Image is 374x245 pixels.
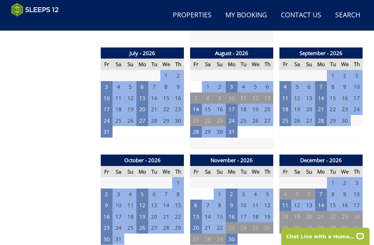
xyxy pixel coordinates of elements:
[291,93,303,104] td: 12
[339,211,351,222] td: 23
[339,177,351,189] td: 2
[238,93,249,104] td: 11
[136,115,148,126] td: 27
[303,222,315,234] td: 27
[148,166,160,177] th: Tu
[113,104,124,115] td: 18
[136,93,148,104] td: 13
[101,200,113,211] td: 9
[160,222,172,234] td: 28
[351,222,363,234] td: 31
[124,189,136,200] td: 4
[136,104,148,115] td: 20
[148,115,160,126] td: 28
[226,234,238,245] td: 30
[160,115,172,126] td: 29
[327,59,339,70] th: Tu
[202,126,214,138] td: 29
[351,166,363,177] th: Th
[315,189,327,200] td: 7
[261,59,273,70] th: Th
[136,222,148,234] td: 26
[160,189,172,200] td: 7
[202,104,214,115] td: 15
[160,93,172,104] td: 15
[124,59,136,70] th: Su
[339,222,351,234] td: 30
[172,104,184,115] td: 23
[148,81,160,93] td: 7
[279,81,291,93] td: 4
[226,93,238,104] td: 10
[148,93,160,104] td: 14
[351,177,363,189] td: 3
[160,81,172,93] td: 8
[250,104,261,115] td: 19
[291,81,303,93] td: 5
[113,200,124,211] td: 10
[250,200,261,211] td: 11
[351,70,363,81] td: 3
[113,166,124,177] th: Sa
[250,81,261,93] td: 5
[303,211,315,222] td: 20
[351,189,363,200] td: 10
[101,234,113,245] td: 30
[327,200,339,211] td: 15
[136,166,148,177] th: Mo
[214,126,225,138] td: 30
[250,93,261,104] td: 12
[214,234,225,245] td: 29
[339,70,351,81] td: 2
[160,70,172,81] td: 1
[190,211,202,222] td: 13
[315,115,327,126] td: 28
[124,200,136,211] td: 11
[279,222,291,234] td: 25
[113,59,124,70] th: Sa
[327,115,339,126] td: 29
[214,81,225,93] td: 2
[190,234,202,245] td: 27
[113,222,124,234] td: 24
[124,211,136,222] td: 18
[339,93,351,104] td: 16
[136,200,148,211] td: 12
[124,81,136,93] td: 5
[351,81,363,93] td: 10
[261,93,273,104] td: 13
[339,115,351,126] td: 30
[190,93,202,104] td: 7
[113,211,124,222] td: 17
[351,200,363,211] td: 17
[190,47,274,59] th: August - 2026
[327,104,339,115] td: 22
[250,59,261,70] th: We
[238,81,249,93] td: 4
[172,81,184,93] td: 9
[202,81,214,93] td: 1
[303,166,315,177] th: Su
[172,115,184,126] td: 30
[238,189,249,200] td: 3
[172,70,184,81] td: 2
[148,200,160,211] td: 13
[339,200,351,211] td: 16
[101,189,113,200] td: 2
[160,59,172,70] th: We
[351,211,363,222] td: 24
[160,200,172,211] td: 14
[238,59,249,70] th: Tu
[238,200,249,211] td: 10
[214,104,225,115] td: 16
[101,222,113,234] td: 23
[327,81,339,93] td: 8
[148,59,160,70] th: Tu
[113,189,124,200] td: 3
[172,200,184,211] td: 15
[351,59,363,70] th: Th
[226,200,238,211] td: 9
[226,115,238,126] td: 24
[279,59,291,70] th: Fr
